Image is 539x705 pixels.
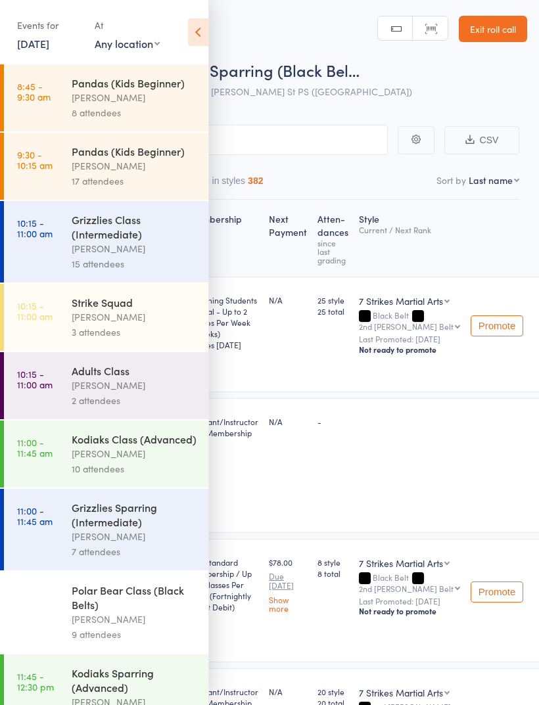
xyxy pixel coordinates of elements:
[359,557,443,570] div: 7 Strikes Martial Arts
[459,16,527,42] a: Exit roll call
[359,606,460,616] div: Not ready to promote
[269,557,307,613] div: $78.00
[183,206,264,271] div: Membership
[72,173,197,189] div: 17 attendees
[359,225,460,234] div: Current / Next Rank
[72,393,197,408] div: 2 attendees
[269,416,307,427] div: N/A
[211,85,412,98] span: [PERSON_NAME] St PS ([GEOGRAPHIC_DATA])
[4,284,208,351] a: 10:15 -11:00 amStrike Squad[PERSON_NAME]3 attendees
[17,588,54,609] time: 11:45 - 12:30 pm
[359,322,454,330] div: 2nd [PERSON_NAME] Belt
[72,309,197,325] div: [PERSON_NAME]
[17,217,53,239] time: 10:15 - 11:00 am
[359,573,460,593] div: Black Belt
[317,568,348,579] span: 8 total
[72,627,197,642] div: 9 attendees
[4,201,208,283] a: 10:15 -11:00 amGrizzlies Class (Intermediate)[PERSON_NAME]15 attendees
[17,14,82,36] div: Events for
[312,206,354,271] div: Atten­dances
[444,126,519,154] button: CSV
[354,206,465,271] div: Style
[359,584,454,593] div: 2nd [PERSON_NAME] Belt
[317,557,348,568] span: 8 style
[4,352,208,419] a: 10:15 -11:00 amAdults Class[PERSON_NAME]2 attendees
[359,311,460,330] div: Black Belt
[95,36,160,51] div: Any location
[317,239,348,264] div: since last grading
[188,416,258,438] div: Assistant/Instructor Free Membership
[72,363,197,378] div: Adults Class
[436,173,466,187] label: Sort by
[72,90,197,105] div: [PERSON_NAME]
[269,686,307,697] div: N/A
[4,572,208,653] a: 11:45 -12:30 pmPolar Bear Class (Black Belts)[PERSON_NAME]9 attendees
[182,169,264,199] button: Others in styles382
[72,295,197,309] div: Strike Squad
[359,344,460,355] div: Not ready to promote
[359,686,443,699] div: 7 Strikes Martial Arts
[269,294,307,306] div: N/A
[72,241,197,256] div: [PERSON_NAME]
[4,421,208,488] a: 11:00 -11:45 amKodiaks Class (Advanced)[PERSON_NAME]10 attendees
[4,133,208,200] a: 9:30 -10:15 amPandas (Kids Beginner)[PERSON_NAME]17 attendees
[269,595,307,612] a: Show more
[95,14,160,36] div: At
[72,158,197,173] div: [PERSON_NAME]
[17,149,53,170] time: 9:30 - 10:15 am
[317,416,348,427] div: -
[72,583,197,612] div: Polar Bear Class (Black Belts)
[72,76,197,90] div: Pandas (Kids Beginner)
[72,432,197,446] div: Kodiaks Class (Advanced)
[72,144,197,158] div: Pandas (Kids Beginner)
[359,334,460,344] small: Last Promoted: [DATE]
[188,294,258,350] div: Returning Students Special - Up to 2 Classes Per Week (8weeks)
[17,437,53,458] time: 11:00 - 11:45 am
[4,64,208,131] a: 8:45 -9:30 amPandas (Kids Beginner)[PERSON_NAME]8 attendees
[72,529,197,544] div: [PERSON_NAME]
[359,597,460,606] small: Last Promoted: [DATE]
[469,173,513,187] div: Last name
[72,461,197,476] div: 10 attendees
[317,686,348,697] span: 20 style
[17,671,54,692] time: 11:45 - 12:30 pm
[72,212,197,241] div: Grizzlies Class (Intermediate)
[264,206,312,271] div: Next Payment
[17,369,53,390] time: 10:15 - 11:00 am
[188,339,258,350] div: Expires [DATE]
[72,105,197,120] div: 8 attendees
[72,325,197,340] div: 3 attendees
[269,572,307,591] small: Due [DATE]
[17,505,53,526] time: 11:00 - 11:45 am
[72,256,197,271] div: 15 attendees
[188,557,258,612] div: Kids Standard Membership / Up to 2 Classes Per Week (Fortnightly Direct Debit)
[317,294,348,306] span: 25 style
[72,612,197,627] div: [PERSON_NAME]
[317,306,348,317] span: 25 total
[72,500,197,529] div: Grizzlies Sparring (Intermediate)
[359,294,443,307] div: 7 Strikes Martial Arts
[17,36,49,51] a: [DATE]
[17,300,53,321] time: 10:15 - 11:00 am
[471,315,523,336] button: Promote
[471,581,523,603] button: Promote
[4,489,208,570] a: 11:00 -11:45 amGrizzlies Sparring (Intermediate)[PERSON_NAME]7 attendees
[72,446,197,461] div: [PERSON_NAME]
[72,666,197,694] div: Kodiaks Sparring (Advanced)
[72,378,197,393] div: [PERSON_NAME]
[72,544,197,559] div: 7 attendees
[130,59,360,81] span: Polar Bear Sparring (Black Bel…
[248,175,263,186] div: 382
[17,81,51,102] time: 8:45 - 9:30 am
